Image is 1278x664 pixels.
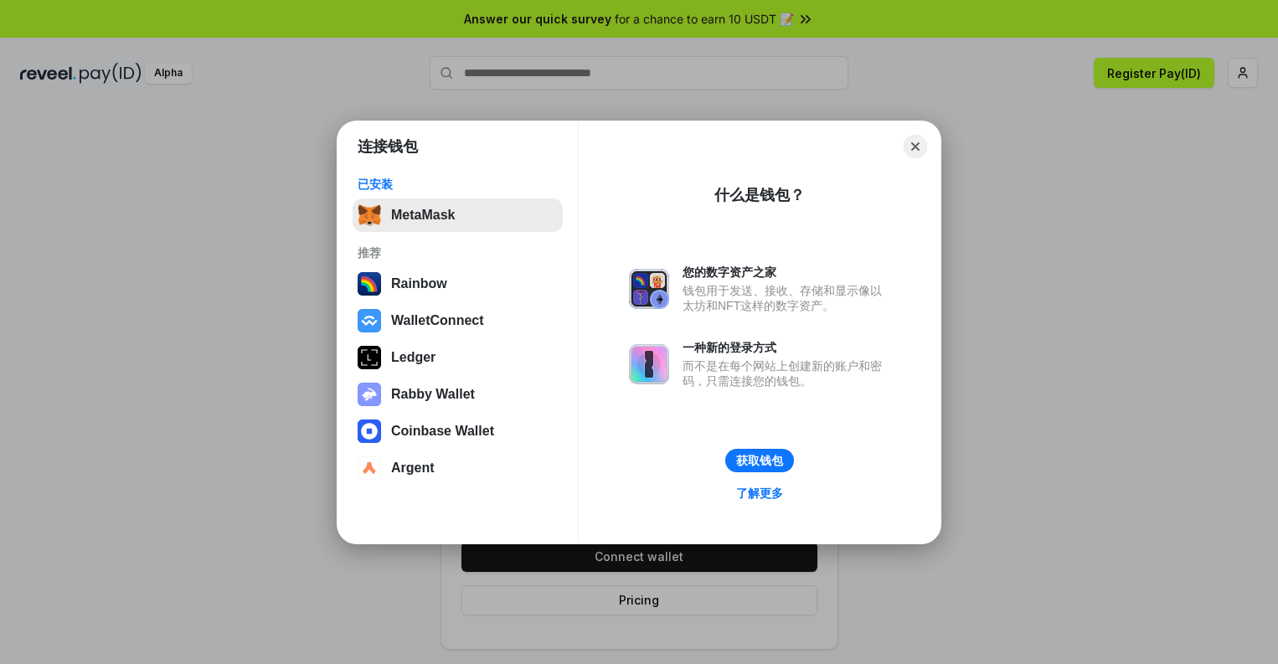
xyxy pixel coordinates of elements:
div: 钱包用于发送、接收、存储和显示像以太坊和NFT这样的数字资产。 [683,283,890,313]
div: 什么是钱包？ [714,185,805,205]
div: 了解更多 [736,486,783,501]
div: Rabby Wallet [391,387,475,402]
div: WalletConnect [391,313,484,328]
div: Coinbase Wallet [391,424,494,439]
img: svg+xml,%3Csvg%20width%3D%2228%22%20height%3D%2228%22%20viewBox%3D%220%200%2028%2028%22%20fill%3D... [358,309,381,332]
button: Rainbow [353,267,563,301]
button: Coinbase Wallet [353,414,563,448]
img: svg+xml,%3Csvg%20fill%3D%22none%22%20height%3D%2233%22%20viewBox%3D%220%200%2035%2033%22%20width%... [358,203,381,227]
div: Rainbow [391,276,447,291]
button: MetaMask [353,198,563,232]
div: Ledger [391,350,435,365]
img: svg+xml,%3Csvg%20width%3D%22120%22%20height%3D%22120%22%20viewBox%3D%220%200%20120%20120%22%20fil... [358,272,381,296]
div: Argent [391,461,435,476]
div: 获取钱包 [736,453,783,468]
div: 而不是在每个网站上创建新的账户和密码，只需连接您的钱包。 [683,358,890,389]
button: Ledger [353,341,563,374]
div: 已安装 [358,177,558,192]
div: 您的数字资产之家 [683,265,890,280]
img: svg+xml,%3Csvg%20xmlns%3D%22http%3A%2F%2Fwww.w3.org%2F2000%2Fsvg%22%20fill%3D%22none%22%20viewBox... [629,269,669,309]
div: 一种新的登录方式 [683,340,890,355]
a: 了解更多 [726,482,793,504]
h1: 连接钱包 [358,136,418,157]
img: svg+xml,%3Csvg%20xmlns%3D%22http%3A%2F%2Fwww.w3.org%2F2000%2Fsvg%22%20fill%3D%22none%22%20viewBox... [358,383,381,406]
button: 获取钱包 [725,449,794,472]
div: 推荐 [358,245,558,260]
img: svg+xml,%3Csvg%20xmlns%3D%22http%3A%2F%2Fwww.w3.org%2F2000%2Fsvg%22%20width%3D%2228%22%20height%3... [358,346,381,369]
button: WalletConnect [353,304,563,337]
button: Argent [353,451,563,485]
button: Close [904,135,927,158]
div: MetaMask [391,208,455,223]
img: svg+xml,%3Csvg%20xmlns%3D%22http%3A%2F%2Fwww.w3.org%2F2000%2Fsvg%22%20fill%3D%22none%22%20viewBox... [629,344,669,384]
img: svg+xml,%3Csvg%20width%3D%2228%22%20height%3D%2228%22%20viewBox%3D%220%200%2028%2028%22%20fill%3D... [358,456,381,480]
button: Rabby Wallet [353,378,563,411]
img: svg+xml,%3Csvg%20width%3D%2228%22%20height%3D%2228%22%20viewBox%3D%220%200%2028%2028%22%20fill%3D... [358,420,381,443]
